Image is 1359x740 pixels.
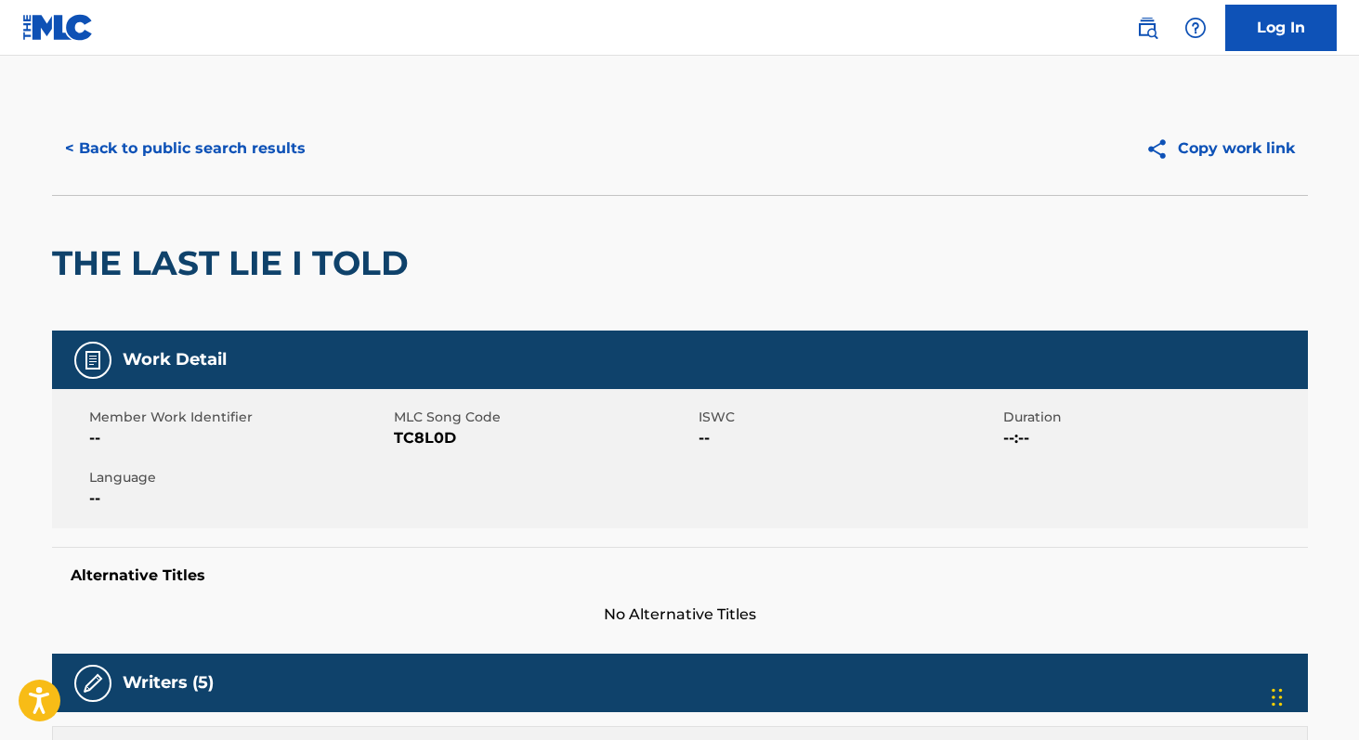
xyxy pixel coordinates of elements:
span: No Alternative Titles [52,604,1308,626]
h5: Work Detail [123,349,227,370]
a: Log In [1225,5,1337,51]
span: -- [89,427,389,449]
img: MLC Logo [22,14,94,41]
span: ISWC [699,408,999,427]
span: -- [699,427,999,449]
img: Copy work link [1145,137,1178,161]
h5: Alternative Titles [71,566,1289,585]
span: Member Work Identifier [89,408,389,427]
img: search [1136,17,1158,39]
span: Language [89,468,389,487]
span: TC8L0D [394,427,694,449]
h2: THE LAST LIE I TOLD [52,242,418,284]
img: Writers [82,672,104,695]
button: < Back to public search results [52,125,319,172]
div: Help [1177,9,1214,46]
span: --:-- [1003,427,1303,449]
span: -- [89,487,389,510]
iframe: Chat Widget [1266,651,1359,740]
span: MLC Song Code [394,408,694,427]
div: Drag [1272,669,1283,725]
span: Duration [1003,408,1303,427]
h5: Writers (5) [123,672,214,694]
a: Public Search [1129,9,1166,46]
button: Copy work link [1132,125,1308,172]
img: Work Detail [82,349,104,371]
img: help [1184,17,1207,39]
